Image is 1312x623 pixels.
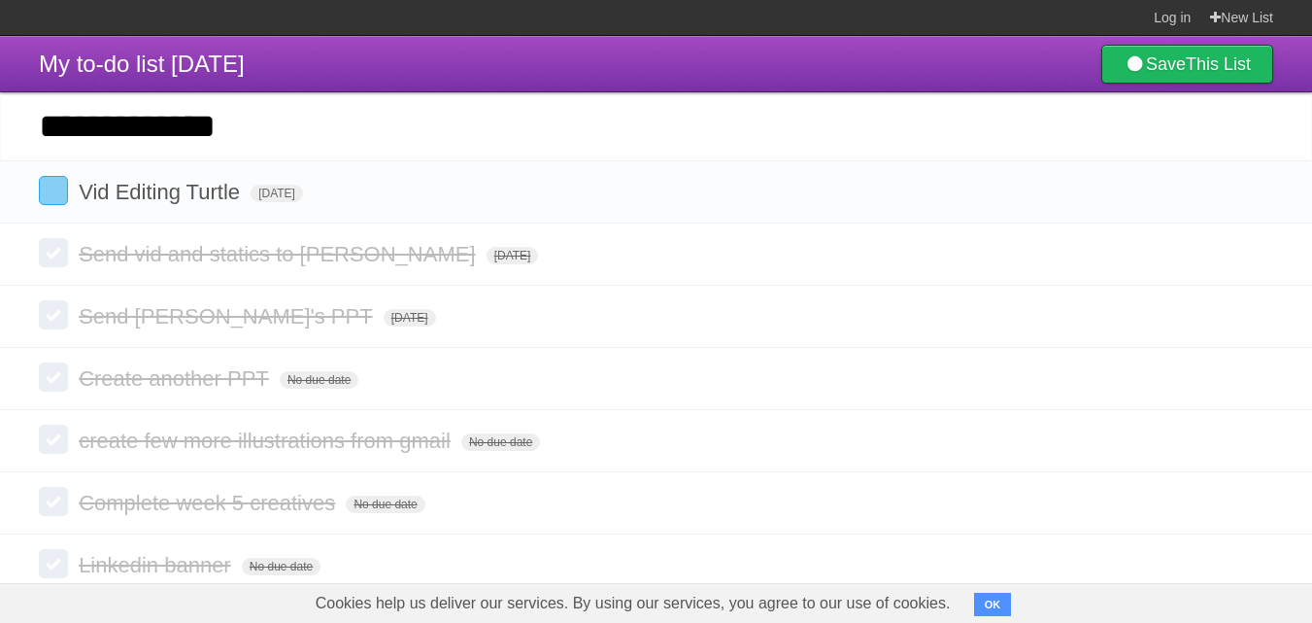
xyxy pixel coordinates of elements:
span: Vid Editing Turtle [79,180,245,204]
label: Done [39,176,68,205]
label: Done [39,300,68,329]
button: OK [974,593,1012,616]
span: Linkedin banner [79,553,236,577]
label: Done [39,425,68,454]
span: [DATE] [384,309,436,327]
span: No due date [346,496,424,513]
span: create few more illustrations from gmail [79,429,455,453]
label: Done [39,549,68,578]
span: Send vid and statics to [PERSON_NAME] [79,242,480,266]
label: Done [39,238,68,267]
span: My to-do list [DATE] [39,51,245,77]
span: Send [PERSON_NAME]'s PPT [79,304,378,329]
span: No due date [280,371,358,389]
span: [DATE] [251,185,303,202]
b: This List [1186,54,1251,74]
span: [DATE] [487,247,539,264]
span: Create another PPT [79,366,274,391]
a: SaveThis List [1101,45,1273,84]
label: Done [39,363,68,392]
span: No due date [242,558,320,575]
span: No due date [461,433,540,451]
label: Done [39,487,68,516]
span: Complete week 5 creatives [79,491,340,515]
span: Cookies help us deliver our services. By using our services, you agree to our use of cookies. [296,584,970,623]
